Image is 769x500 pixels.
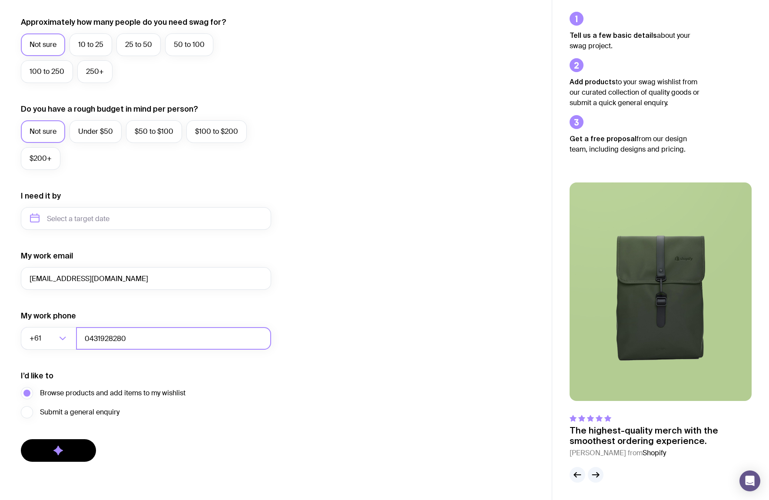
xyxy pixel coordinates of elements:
[165,33,213,56] label: 50 to 100
[21,60,73,83] label: 100 to 250
[76,327,271,350] input: 0400123456
[21,147,60,170] label: $200+
[21,104,198,114] label: Do you have a rough budget in mind per person?
[40,388,186,398] span: Browse products and add items to my wishlist
[21,267,271,290] input: you@email.com
[570,448,752,458] cite: [PERSON_NAME] from
[739,470,760,491] div: Open Intercom Messenger
[570,425,752,446] p: The highest-quality merch with the smoothest ordering experience.
[43,327,56,350] input: Search for option
[21,327,76,350] div: Search for option
[21,33,65,56] label: Not sure
[21,371,53,381] label: I’d like to
[21,191,61,201] label: I need it by
[643,448,666,457] span: Shopify
[40,407,119,417] span: Submit a general enquiry
[70,33,112,56] label: 10 to 25
[570,135,636,142] strong: Get a free proposal
[570,78,616,86] strong: Add products
[570,31,657,39] strong: Tell us a few basic details
[21,120,65,143] label: Not sure
[186,120,247,143] label: $100 to $200
[570,133,700,155] p: from our design team, including designs and pricing.
[21,17,226,27] label: Approximately how many people do you need swag for?
[21,251,73,261] label: My work email
[30,327,43,350] span: +61
[570,30,700,51] p: about your swag project.
[21,207,271,230] input: Select a target date
[126,120,182,143] label: $50 to $100
[570,76,700,108] p: to your swag wishlist from our curated collection of quality goods or submit a quick general enqu...
[21,311,76,321] label: My work phone
[116,33,161,56] label: 25 to 50
[70,120,122,143] label: Under $50
[77,60,113,83] label: 250+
